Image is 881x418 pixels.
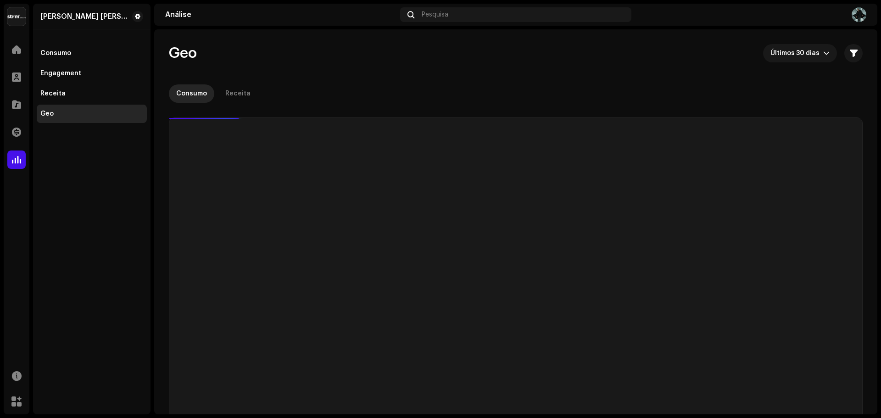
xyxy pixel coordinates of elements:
img: 408b884b-546b-4518-8448-1008f9c76b02 [7,7,26,26]
re-m-nav-item: Consumo [37,44,147,62]
div: dropdown trigger [823,44,830,62]
div: Engagement [40,70,81,77]
div: Consumo [40,50,71,57]
re-m-nav-item: Geo [37,105,147,123]
span: Últimos 30 dias [770,44,823,62]
re-m-nav-item: Receita [37,84,147,103]
span: Pesquisa [422,11,448,18]
div: Consumo [176,84,207,103]
div: Análise [165,11,396,18]
div: André Pereira de Lima [40,13,128,20]
img: fff03fc4-daab-47ff-a3e2-b770fbf588b7 [852,7,866,22]
div: Geo [40,110,54,117]
div: Receita [40,90,66,97]
div: Receita [225,84,251,103]
re-m-nav-item: Engagement [37,64,147,83]
span: Geo [169,44,197,62]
